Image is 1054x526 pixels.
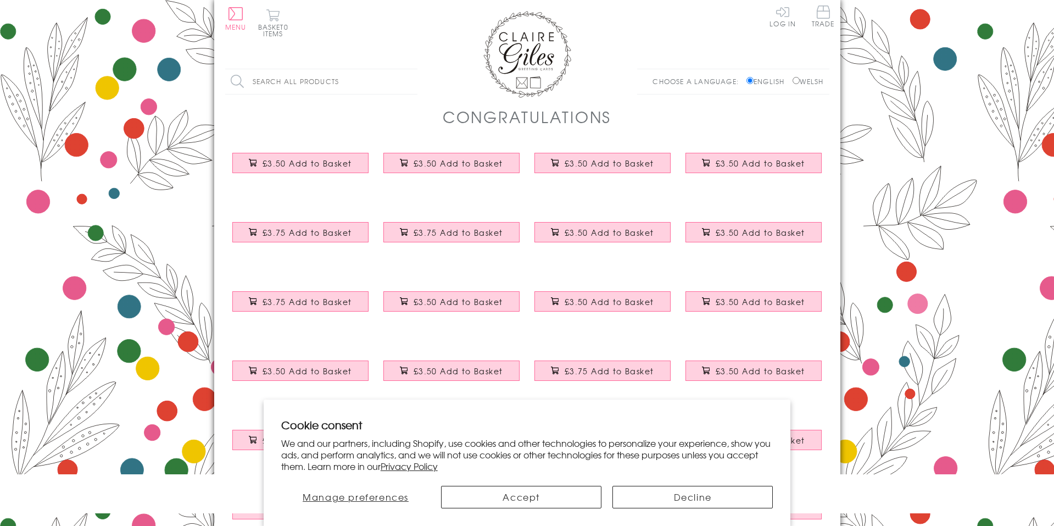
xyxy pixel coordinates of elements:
[225,422,376,469] a: Congratulations on your Graduation Card, Blue Star, padded star embellished £3.50 Add to Basket
[678,145,829,192] a: Congratulations Card, Blue Stars, Embellished with a padded star £3.50 Add to Basket
[812,5,835,27] span: Trade
[534,222,671,242] button: £3.50 Add to Basket
[381,459,438,473] a: Privacy Policy
[303,490,409,503] span: Manage preferences
[225,214,376,261] a: Congratulations and Good Luck Card, Off to Uni, Embellished with pompoms £3.75 Add to Basket
[281,438,773,472] p: We and our partners, including Shopify, use cookies and other technologies to personalize your ex...
[281,486,431,508] button: Manage preferences
[414,366,503,376] span: £3.50 Add to Basket
[383,361,520,381] button: £3.50 Add to Basket
[565,158,654,169] span: £3.50 Add to Basket
[678,214,829,261] a: Exam Congratulations Card, Star, fantastic results, Embellished with pompoms £3.50 Add to Basket
[258,9,288,37] button: Basket0 items
[232,430,369,450] button: £3.50 Add to Basket
[746,77,754,84] input: English
[443,106,611,128] h1: Congratulations
[534,291,671,312] button: £3.50 Add to Basket
[527,352,678,400] a: Congratulations Card, #Winner, Embellished with a colourful tassel £3.75 Add to Basket
[685,291,822,312] button: £3.50 Add to Basket
[483,11,571,98] img: Claire Giles Greetings Cards
[685,153,822,173] button: £3.50 Add to Basket
[225,22,247,32] span: Menu
[281,417,773,433] h2: Cookie consent
[527,283,678,330] a: Congratulations Card, Star, GCS(yip)E(eeee) results, Embellished with pompoms £3.50 Add to Basket
[527,145,678,192] a: Congratulations Card, Pink Stars, Embellished with a padded star £3.50 Add to Basket
[376,145,527,192] a: Congratulations Card, exam results, Embellished with a padded star £3.50 Add to Basket
[678,283,829,330] a: Congratulations and Good Luck Card, Pink Stars, enjoy your Retirement £3.50 Add to Basket
[263,227,352,238] span: £3.75 Add to Basket
[565,227,654,238] span: £3.50 Add to Basket
[414,296,503,307] span: £3.50 Add to Basket
[232,222,369,242] button: £3.75 Add to Basket
[716,158,805,169] span: £3.50 Add to Basket
[383,291,520,312] button: £3.50 Add to Basket
[383,222,520,242] button: £3.75 Add to Basket
[263,435,352,446] span: £3.50 Add to Basket
[225,283,376,330] a: Exam Congratulations Card, Top Banana, Embellished with a colourful tassel £3.75 Add to Basket
[678,352,829,400] a: Congratulations Card, Gold Stars £3.50 Add to Basket
[685,361,822,381] button: £3.50 Add to Basket
[232,153,369,173] button: £3.50 Add to Basket
[263,366,352,376] span: £3.50 Add to Basket
[685,222,822,242] button: £3.50 Add to Basket
[225,7,247,30] button: Menu
[225,145,376,192] a: Congratulations National Exam Results Card, Star, Embellished with pompoms £3.50 Add to Basket
[716,366,805,376] span: £3.50 Add to Basket
[263,296,352,307] span: £3.75 Add to Basket
[716,227,805,238] span: £3.50 Add to Basket
[441,486,601,508] button: Accept
[534,361,671,381] button: £3.75 Add to Basket
[769,5,796,27] a: Log In
[534,153,671,173] button: £3.50 Add to Basket
[716,296,805,307] span: £3.50 Add to Basket
[376,352,527,400] a: Baby Card, Stars, Congratulations Mummy & Daddy to be, You'll be Brilliant! £3.50 Add to Basket
[232,361,369,381] button: £3.50 Add to Basket
[232,291,369,312] button: £3.75 Add to Basket
[612,486,773,508] button: Decline
[225,352,376,400] a: New Job Card, Blue Stars, Good Luck, padded star embellished £3.50 Add to Basket
[527,214,678,261] a: Congratulations Graduation Card, Embellished with a padded star £3.50 Add to Basket
[565,366,654,376] span: £3.75 Add to Basket
[812,5,835,29] a: Trade
[793,77,800,84] input: Welsh
[746,76,790,86] label: English
[383,153,520,173] button: £3.50 Add to Basket
[376,214,527,261] a: New Job Congratulations Card, 9-5 Dolly, Embellished with colourful pompoms £3.75 Add to Basket
[793,76,824,86] label: Welsh
[653,76,744,86] p: Choose a language:
[376,283,527,330] a: Congratulations Card, In circles with stars and gold foil £3.50 Add to Basket
[414,158,503,169] span: £3.50 Add to Basket
[406,69,417,94] input: Search
[565,296,654,307] span: £3.50 Add to Basket
[263,22,288,38] span: 0 items
[263,158,352,169] span: £3.50 Add to Basket
[225,69,417,94] input: Search all products
[414,227,503,238] span: £3.75 Add to Basket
